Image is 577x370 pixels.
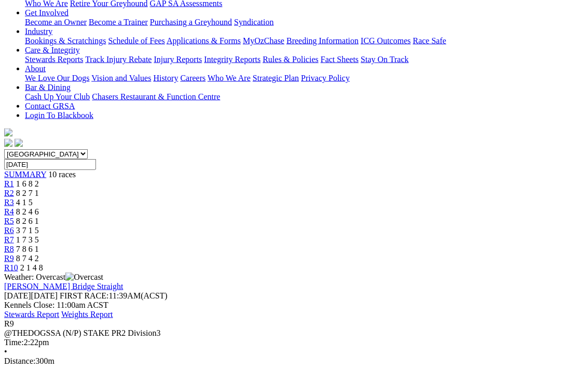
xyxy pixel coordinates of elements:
[25,92,90,101] a: Cash Up Your Club
[25,83,71,92] a: Bar & Dining
[25,74,89,82] a: We Love Our Dogs
[16,198,33,207] span: 4 1 5
[16,226,39,235] span: 3 7 1 5
[4,347,7,356] span: •
[167,36,241,45] a: Applications & Forms
[4,357,35,365] span: Distance:
[4,226,14,235] a: R6
[4,319,14,328] span: R9
[25,36,106,45] a: Bookings & Scratchings
[4,338,24,347] span: Time:
[16,245,39,253] span: 7 8 6 1
[25,55,573,64] div: Care & Integrity
[20,263,43,272] span: 2 1 4 8
[15,139,23,147] img: twitter.svg
[25,8,68,17] a: Get Involved
[4,338,573,347] div: 2:22pm
[108,36,164,45] a: Schedule of Fees
[25,18,573,27] div: Get Involved
[16,179,39,188] span: 1 6 8 2
[286,36,359,45] a: Breeding Information
[4,301,573,310] div: Kennels Close: 11:00am ACST
[4,357,573,366] div: 300m
[4,198,14,207] a: R3
[4,217,14,225] a: R5
[4,170,46,179] a: SUMMARY
[361,55,408,64] a: Stay On Track
[4,263,18,272] a: R10
[4,310,59,319] a: Stewards Report
[65,273,103,282] img: Overcast
[263,55,319,64] a: Rules & Policies
[25,74,573,83] div: About
[16,217,39,225] span: 8 2 6 1
[4,235,14,244] a: R7
[204,55,260,64] a: Integrity Reports
[61,310,113,319] a: Weights Report
[180,74,205,82] a: Careers
[25,64,46,73] a: About
[4,273,103,281] span: Weather: Overcast
[4,291,58,300] span: [DATE]
[4,329,573,338] div: @THEDOGSSA (N/P) STAKE PR2 Division3
[91,74,151,82] a: Vision and Values
[4,207,14,216] a: R4
[25,18,87,26] a: Become an Owner
[60,291,168,300] span: 11:39AM(ACST)
[4,159,96,170] input: Select date
[208,74,251,82] a: Who We Are
[85,55,152,64] a: Track Injury Rebate
[16,207,39,216] span: 8 2 4 6
[4,282,123,291] a: [PERSON_NAME] Bridge Straight
[4,179,14,188] a: R1
[413,36,446,45] a: Race Safe
[154,55,202,64] a: Injury Reports
[25,36,573,46] div: Industry
[48,170,76,179] span: 10 races
[321,55,359,64] a: Fact Sheets
[25,92,573,102] div: Bar & Dining
[243,36,284,45] a: MyOzChase
[25,27,52,36] a: Industry
[234,18,273,26] a: Syndication
[4,129,12,137] img: logo-grsa-white.png
[150,18,232,26] a: Purchasing a Greyhound
[16,235,39,244] span: 1 7 3 5
[4,291,31,300] span: [DATE]
[60,291,108,300] span: FIRST RACE:
[4,189,14,197] a: R2
[4,139,12,147] img: facebook.svg
[89,18,148,26] a: Become a Trainer
[92,92,220,101] a: Chasers Restaurant & Function Centre
[361,36,410,45] a: ICG Outcomes
[25,55,83,64] a: Stewards Reports
[25,46,80,54] a: Care & Integrity
[4,254,14,263] a: R9
[253,74,299,82] a: Strategic Plan
[16,189,39,197] span: 8 2 7 1
[301,74,350,82] a: Privacy Policy
[16,254,39,263] span: 8 7 4 2
[4,245,14,253] a: R8
[25,102,75,110] a: Contact GRSA
[25,111,93,120] a: Login To Blackbook
[153,74,178,82] a: History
